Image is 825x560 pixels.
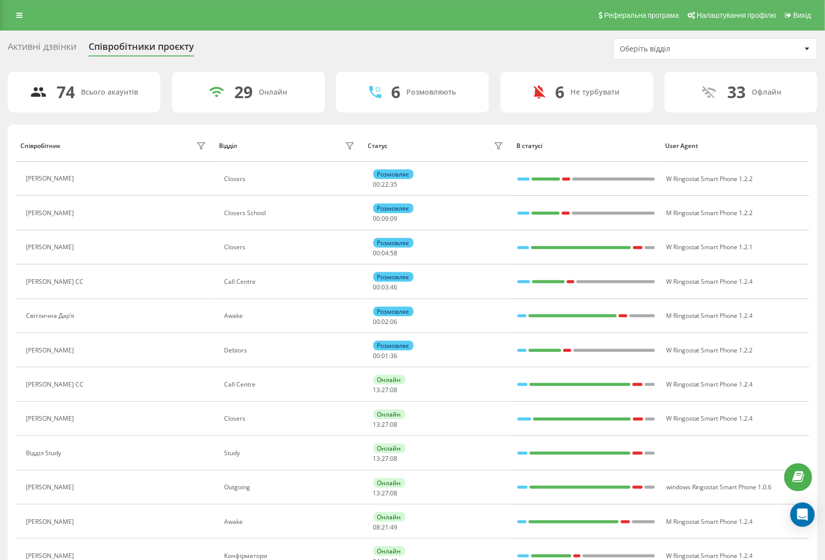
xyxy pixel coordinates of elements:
div: Open Intercom Messenger [790,503,815,527]
div: Статус [368,142,388,150]
span: W Ringostat Smart Phone 1.2.4 [666,414,753,423]
span: 13 [373,386,380,394]
div: Всього акаунтів [81,88,139,97]
div: [PERSON_NAME] [26,552,76,559]
span: 00 [373,180,380,189]
div: Debtors [225,347,358,354]
span: 21 [382,523,389,532]
span: 08 [391,420,398,429]
span: W Ringostat Smart Phone 1.2.4 [666,551,753,560]
div: [PERSON_NAME] [26,347,76,354]
div: Closers [225,175,358,183]
span: 36 [391,351,398,360]
div: : : [373,421,398,428]
div: Оберіть відділ [620,45,741,53]
div: Outgoing [225,484,358,491]
div: [PERSON_NAME] [26,415,76,422]
div: Розмовляє [373,203,414,213]
span: 00 [373,214,380,223]
div: 6 [556,82,565,102]
div: Розмовляє [373,341,414,350]
div: Онлайн [373,444,405,453]
div: Не турбувати [571,88,620,97]
span: 08 [391,489,398,497]
div: 74 [57,82,75,102]
div: Розмовляють [407,88,456,97]
div: 6 [392,82,401,102]
div: Онлайн [373,478,405,488]
div: Активні дзвінки [8,41,76,57]
span: Вихід [793,11,811,19]
span: 27 [382,454,389,463]
div: : : [373,318,398,326]
span: Реферальна програма [604,11,679,19]
div: User Agent [665,142,804,150]
div: Аwake [225,518,358,525]
div: 29 [234,82,253,102]
span: 13 [373,454,380,463]
span: 00 [373,283,380,291]
span: 09 [382,214,389,223]
span: M Ringostat Smart Phone 1.2.2 [666,209,753,217]
div: Онлайн [373,546,405,556]
div: Розмовляє [373,169,414,179]
span: 27 [382,386,389,394]
div: Онлайн [259,88,287,97]
div: Онлайн [373,409,405,419]
div: Аwake [225,312,358,319]
div: Call Centre [225,278,358,285]
div: : : [373,490,398,497]
span: M Ringostat Smart Phone 1.2.4 [666,517,753,526]
div: [PERSON_NAME] CC [26,381,86,388]
span: 22 [382,180,389,189]
div: : : [373,215,398,222]
div: [PERSON_NAME] [26,210,76,217]
div: Call Centre [225,381,358,388]
div: Розмовляє [373,272,414,282]
span: 27 [382,489,389,497]
span: 00 [373,351,380,360]
div: Closers School [225,210,358,217]
span: W Ringostat Smart Phone 1.2.1 [666,243,753,251]
span: 09 [391,214,398,223]
div: Відділ [219,142,237,150]
span: 02 [382,317,389,326]
span: M Ringostat Smart Phone 1.2.4 [666,311,753,320]
div: Співробітник [20,142,61,150]
span: W Ringostat Smart Phone 1.2.2 [666,346,753,355]
span: 00 [373,249,380,257]
div: : : [373,352,398,360]
span: 35 [391,180,398,189]
span: Налаштування профілю [697,11,776,19]
span: 58 [391,249,398,257]
div: Closers [225,415,358,422]
div: : : [373,284,398,291]
span: 49 [391,523,398,532]
span: 00 [373,317,380,326]
span: W Ringostat Smart Phone 1.2.2 [666,174,753,183]
div: Study [225,450,358,457]
div: [PERSON_NAME] [26,484,76,491]
div: : : [373,455,398,462]
span: 27 [382,420,389,429]
span: 13 [373,489,380,497]
span: 13 [373,420,380,429]
div: [PERSON_NAME] [26,175,76,182]
span: 08 [391,454,398,463]
span: 08 [373,523,380,532]
div: Світлична Дарʼя [26,312,77,319]
span: windows Ringostat Smart Phone 1.0.6 [666,483,772,491]
span: 08 [391,386,398,394]
div: Розмовляє [373,307,414,316]
div: Онлайн [373,375,405,385]
span: W Ringostat Smart Phone 1.2.4 [666,380,753,389]
div: Конфірматори [225,552,358,559]
span: 04 [382,249,389,257]
div: Closers [225,244,358,251]
div: В статусі [516,142,655,150]
div: : : [373,181,398,188]
div: Розмовляє [373,238,414,248]
div: : : [373,524,398,531]
div: 33 [728,82,746,102]
span: 46 [391,283,398,291]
